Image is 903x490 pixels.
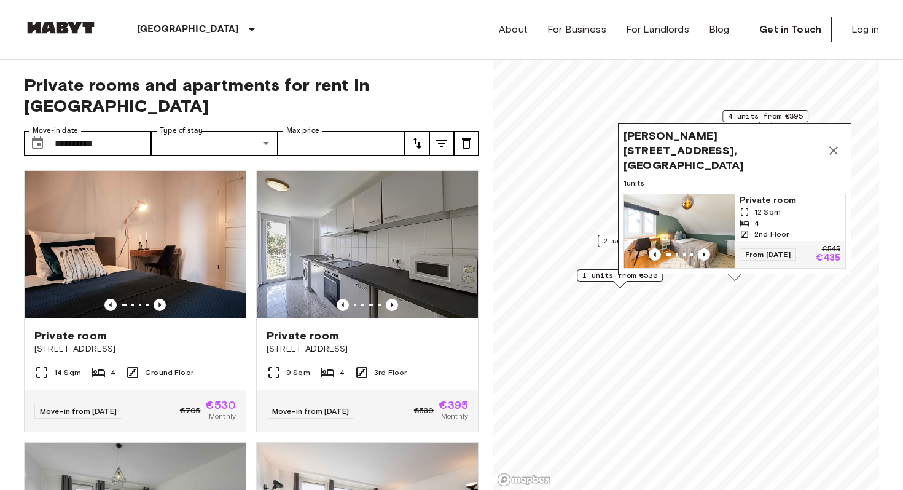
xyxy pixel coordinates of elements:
a: Marketing picture of unit DE-09-010-001-03HFPrevious imagePrevious imagePrivate room[STREET_ADDRE... [24,170,246,432]
span: 3rd Floor [374,367,407,378]
a: Marketing picture of unit DE-09-001-002-01HFPrevious imagePrevious imagePrivate room12 Sqm42nd Fl... [623,194,846,269]
span: Move-in from [DATE] [272,406,349,416]
button: Previous image [154,299,166,311]
span: Monthly [209,411,236,422]
a: Get in Touch [749,17,832,42]
span: 4 units from €395 [728,111,803,122]
span: Private rooms and apartments for rent in [GEOGRAPHIC_DATA] [24,74,479,116]
span: 1 units from €530 [582,270,657,281]
a: Previous imagePrevious imagePrivate room[STREET_ADDRESS]9 Sqm43rd FloorMove-in from [DATE]€530€39... [256,170,479,432]
img: Habyt [24,22,98,34]
a: Log in [851,22,879,37]
a: For Business [547,22,606,37]
div: Map marker [577,269,663,288]
span: 4 [111,367,115,378]
span: Move-in from [DATE] [40,406,117,416]
span: 2 units from €455 [603,235,678,247]
p: [GEOGRAPHIC_DATA] [137,22,240,37]
span: [PERSON_NAME][STREET_ADDRESS], [GEOGRAPHIC_DATA] [623,128,821,173]
button: Previous image [386,299,398,311]
label: Move-in date [33,125,78,136]
span: 4 [340,367,345,378]
button: Previous image [337,299,349,311]
span: [STREET_ADDRESS] [34,343,236,355]
button: tune [429,131,454,156]
span: 1 units [623,178,846,189]
button: Previous image [649,248,661,261]
img: Marketing picture of unit DE-09-001-002-01HF [624,194,735,268]
button: Choose date, selected date is 31 Oct 2025 [25,131,50,156]
span: Private room [267,328,338,343]
span: [STREET_ADDRESS] [267,343,468,355]
span: Monthly [441,411,468,422]
button: Previous image [104,299,117,311]
div: Map marker [618,123,851,281]
a: About [499,22,528,37]
span: €395 [439,400,468,411]
span: 4 [754,218,759,229]
div: Map marker [598,235,684,254]
span: €705 [180,405,201,416]
a: For Landlords [626,22,689,37]
span: 9 Sqm [286,367,310,378]
div: Map marker [722,110,808,129]
span: 2nd Floor [754,229,789,240]
a: Blog [709,22,730,37]
p: €435 [816,253,840,263]
span: 14 Sqm [54,367,81,378]
span: 12 Sqm [754,207,781,218]
a: Mapbox logo [497,473,551,487]
span: Private room [34,328,106,343]
span: Ground Floor [145,367,193,378]
label: Max price [286,125,319,136]
span: From [DATE] [740,248,796,261]
button: Previous image [698,248,710,261]
button: tune [405,131,429,156]
img: Marketing picture of unit DE-09-010-001-03HF [25,171,246,318]
span: €530 [205,400,236,411]
p: €545 [822,246,840,253]
img: Marketing picture of unit DE-09-019-03M [257,171,478,318]
span: €530 [414,405,434,416]
span: Private room [740,194,840,207]
button: tune [454,131,479,156]
label: Type of stay [160,125,203,136]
